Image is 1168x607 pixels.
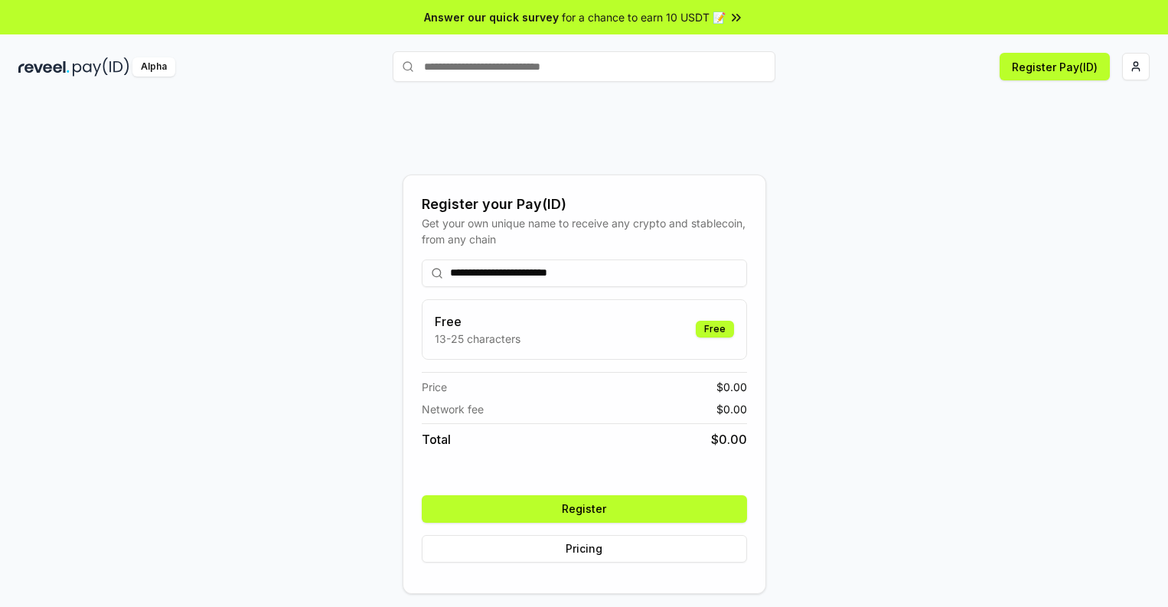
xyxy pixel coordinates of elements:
[696,321,734,338] div: Free
[716,401,747,417] span: $ 0.00
[422,194,747,215] div: Register your Pay(ID)
[435,331,520,347] p: 13-25 characters
[422,430,451,449] span: Total
[422,535,747,563] button: Pricing
[711,430,747,449] span: $ 0.00
[424,9,559,25] span: Answer our quick survey
[422,495,747,523] button: Register
[132,57,175,77] div: Alpha
[1000,53,1110,80] button: Register Pay(ID)
[422,379,447,395] span: Price
[422,401,484,417] span: Network fee
[73,57,129,77] img: pay_id
[716,379,747,395] span: $ 0.00
[562,9,726,25] span: for a chance to earn 10 USDT 📝
[435,312,520,331] h3: Free
[18,57,70,77] img: reveel_dark
[422,215,747,247] div: Get your own unique name to receive any crypto and stablecoin, from any chain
